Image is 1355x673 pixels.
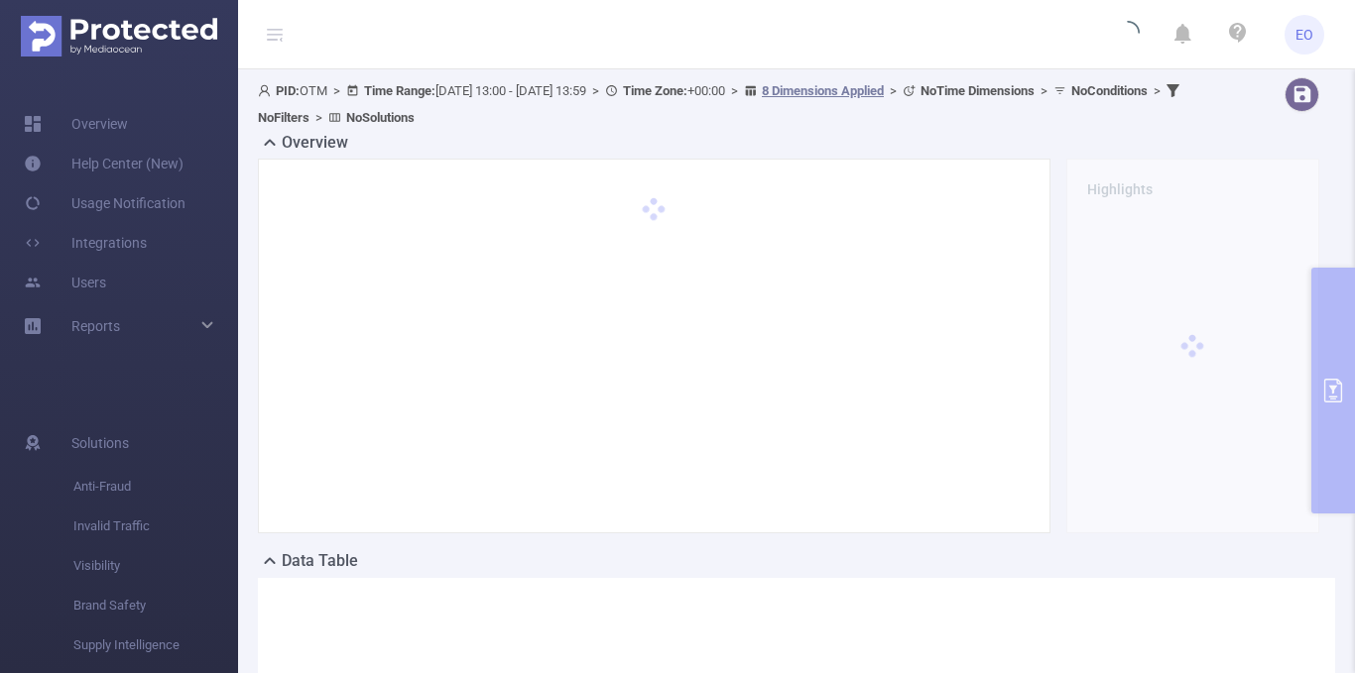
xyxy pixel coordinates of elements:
[884,83,903,98] span: >
[623,83,687,98] b: Time Zone:
[364,83,435,98] b: Time Range:
[1148,83,1167,98] span: >
[276,83,300,98] b: PID:
[327,83,346,98] span: >
[73,506,238,546] span: Invalid Traffic
[24,183,185,223] a: Usage Notification
[258,84,276,97] i: icon: user
[71,306,120,346] a: Reports
[73,586,238,625] span: Brand Safety
[1116,21,1140,49] i: icon: loading
[24,223,147,263] a: Integrations
[921,83,1035,98] b: No Time Dimensions
[73,467,238,506] span: Anti-Fraud
[725,83,744,98] span: >
[71,318,120,334] span: Reports
[1295,15,1313,55] span: EO
[73,625,238,665] span: Supply Intelligence
[24,144,184,183] a: Help Center (New)
[73,546,238,586] span: Visibility
[1035,83,1053,98] span: >
[282,549,358,573] h2: Data Table
[586,83,605,98] span: >
[1071,83,1148,98] b: No Conditions
[282,131,348,155] h2: Overview
[258,83,1184,125] span: OTM [DATE] 13:00 - [DATE] 13:59 +00:00
[21,16,217,56] img: Protected Media
[762,83,884,98] u: 8 Dimensions Applied
[71,423,129,463] span: Solutions
[309,110,328,125] span: >
[24,263,106,302] a: Users
[24,104,128,144] a: Overview
[346,110,415,125] b: No Solutions
[258,110,309,125] b: No Filters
